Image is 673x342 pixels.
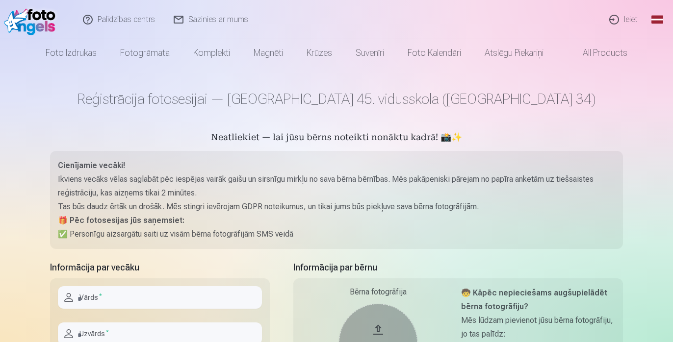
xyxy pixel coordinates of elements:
p: ✅ Personīgu aizsargātu saiti uz visām bērna fotogrāfijām SMS veidā [58,227,615,241]
h5: Informācija par vecāku [50,261,270,274]
div: Bērna fotogrāfija [301,286,455,298]
a: Krūzes [295,39,344,67]
a: Atslēgu piekariņi [473,39,555,67]
a: Foto izdrukas [34,39,108,67]
a: Suvenīri [344,39,396,67]
strong: 🎁 Pēc fotosesijas jūs saņemsiet: [58,216,184,225]
img: /fa1 [4,4,60,35]
h5: Neatliekiet — lai jūsu bērns noteikti nonāktu kadrā! 📸✨ [50,131,623,145]
strong: 🧒 Kāpēc nepieciešams augšupielādēt bērna fotogrāfiju? [461,288,607,311]
a: All products [555,39,639,67]
a: Komplekti [181,39,242,67]
strong: Cienījamie vecāki! [58,161,125,170]
h1: Reģistrācija fotosesijai — [GEOGRAPHIC_DATA] 45. vidusskola ([GEOGRAPHIC_DATA] 34) [50,90,623,108]
h5: Informācija par bērnu [293,261,623,274]
p: Ikviens vecāks vēlas saglabāt pēc iespējas vairāk gaišu un sirsnīgu mirkļu no sava bērna bērnības... [58,172,615,200]
p: Mēs lūdzam pievienot jūsu bērna fotogrāfiju, jo tas palīdz: [461,314,615,341]
a: Magnēti [242,39,295,67]
a: Fotogrāmata [108,39,181,67]
a: Foto kalendāri [396,39,473,67]
p: Tas būs daudz ērtāk un drošāk. Mēs stingri ievērojam GDPR noteikumus, un tikai jums būs piekļuve ... [58,200,615,214]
